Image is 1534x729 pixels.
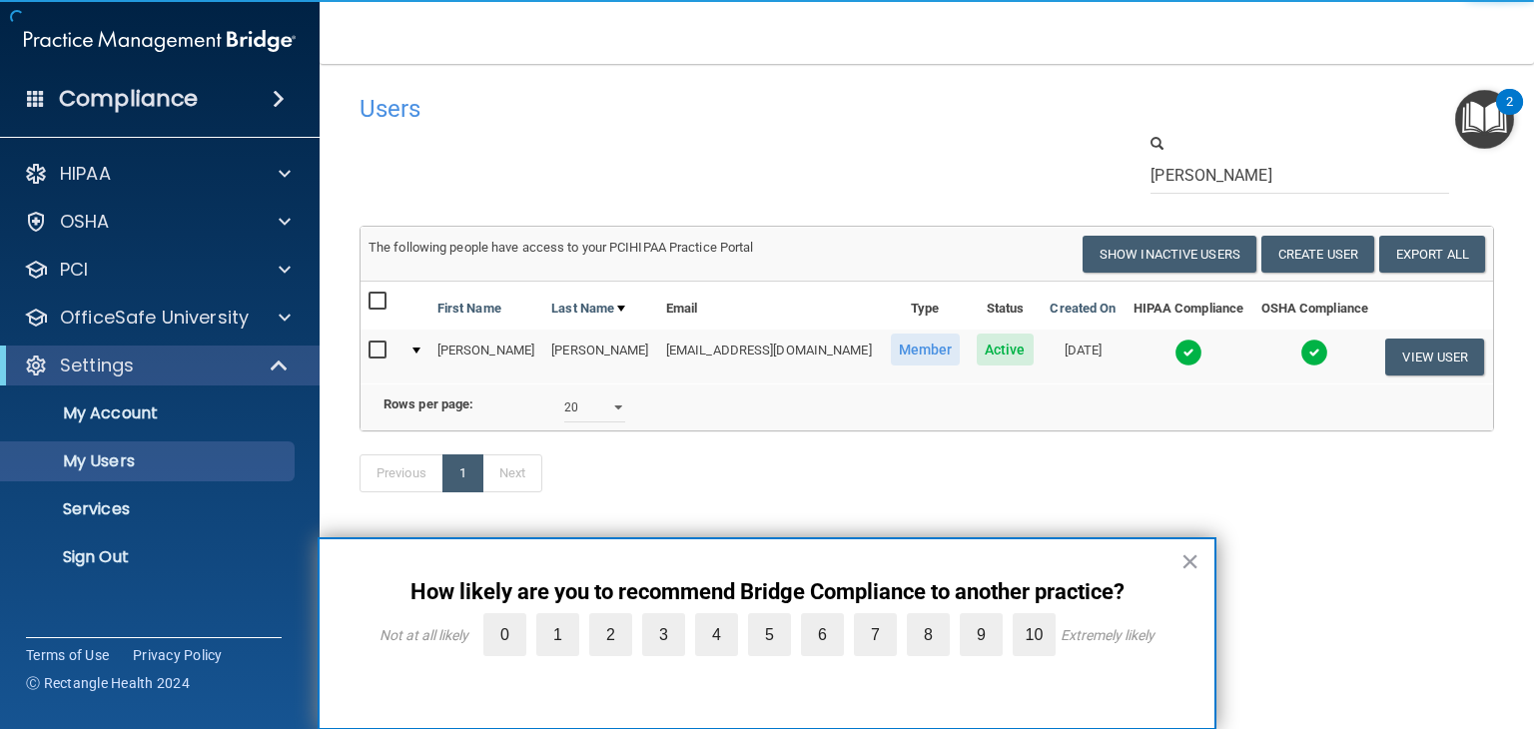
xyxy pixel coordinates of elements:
button: Create User [1261,236,1374,273]
p: OfficeSafe University [60,306,249,330]
label: 0 [483,613,526,656]
th: Email [658,282,882,330]
input: Search [1150,157,1449,194]
button: View User [1385,339,1484,375]
p: Settings [60,354,134,377]
div: Extremely likely [1061,627,1154,643]
span: Member [891,334,961,365]
button: Close [1180,545,1199,577]
label: 5 [748,613,791,656]
h4: Users [360,96,1009,122]
label: 9 [960,613,1003,656]
b: Rows per page: [383,396,473,411]
p: Services [13,499,286,519]
p: How likely are you to recommend Bridge Compliance to another practice? [360,579,1174,605]
label: 2 [589,613,632,656]
label: 10 [1013,613,1056,656]
label: 7 [854,613,897,656]
a: Last Name [551,297,625,321]
th: OSHA Compliance [1252,282,1377,330]
td: [PERSON_NAME] [543,330,658,383]
label: 6 [801,613,844,656]
a: First Name [437,297,501,321]
a: Privacy Policy [133,645,223,665]
a: Export All [1379,236,1485,273]
a: Terms of Use [26,645,109,665]
td: [DATE] [1042,330,1125,383]
p: Sign Out [13,547,286,567]
span: The following people have access to your PCIHIPAA Practice Portal [369,240,754,255]
th: HIPAA Compliance [1125,282,1252,330]
div: Not at all likely [380,627,468,643]
label: 3 [642,613,685,656]
label: 8 [907,613,950,656]
td: [EMAIL_ADDRESS][DOMAIN_NAME] [658,330,882,383]
p: My Users [13,451,286,471]
p: PCI [60,258,88,282]
a: Next [482,454,542,492]
a: Created On [1050,297,1116,321]
button: Show Inactive Users [1083,236,1256,273]
span: Ⓒ Rectangle Health 2024 [26,673,190,693]
img: tick.e7d51cea.svg [1300,339,1328,366]
h4: Compliance [59,85,198,113]
div: 2 [1506,102,1513,128]
p: HIPAA [60,162,111,186]
p: OSHA [60,210,110,234]
img: tick.e7d51cea.svg [1174,339,1202,366]
img: PMB logo [24,21,296,61]
p: My Account [13,403,286,423]
button: Open Resource Center, 2 new notifications [1455,90,1514,149]
label: 1 [536,613,579,656]
th: Status [969,282,1042,330]
label: 4 [695,613,738,656]
td: [PERSON_NAME] [429,330,544,383]
a: 1 [442,454,483,492]
span: Active [977,334,1034,365]
a: Previous [360,454,443,492]
th: Type [882,282,969,330]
